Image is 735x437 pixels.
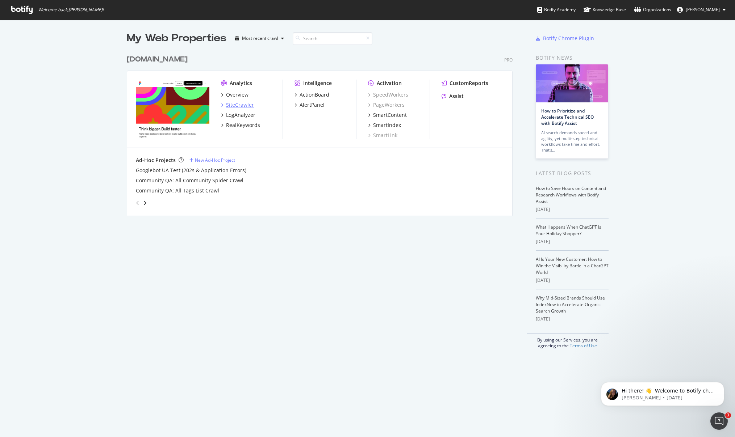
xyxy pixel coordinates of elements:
[136,157,176,164] div: Ad-Hoc Projects
[450,80,488,87] div: CustomReports
[368,132,397,139] a: SmartLink
[541,108,594,126] a: How to Prioritize and Accelerate Technical SEO with Botify Assist
[226,91,249,98] div: Overview
[686,7,720,13] span: Melissa Won
[136,187,219,194] a: Community QA: All Tags List Crawl
[195,157,235,163] div: New Ad-Hoc Project
[536,238,609,245] div: [DATE]
[127,54,191,65] a: [DOMAIN_NAME]
[536,169,609,177] div: Latest Blog Posts
[377,80,402,87] div: Activation
[536,35,594,42] a: Botify Chrome Plugin
[136,167,246,174] a: Googlebot UA Test (202s & Application Errors)
[536,224,601,237] a: What Happens When ChatGPT Is Your Holiday Shopper?
[442,93,464,100] a: Assist
[373,122,401,129] div: SmartIndex
[543,35,594,42] div: Botify Chrome Plugin
[295,91,329,98] a: ActionBoard
[38,7,104,13] span: Welcome back, [PERSON_NAME] !
[590,367,735,417] iframe: Intercom notifications message
[541,130,603,153] div: AI search demands speed and agility, yet multi-step technical workflows take time and effort. Tha...
[368,101,405,109] a: PageWorkers
[127,31,226,46] div: My Web Properties
[536,185,606,204] a: How to Save Hours on Content and Research Workflows with Botify Assist
[504,57,513,63] div: Pro
[536,206,609,213] div: [DATE]
[226,122,260,129] div: RealKeywords
[368,111,407,119] a: SmartContent
[142,199,147,207] div: angle-right
[221,111,255,119] a: LogAnalyzer
[536,277,609,284] div: [DATE]
[536,316,609,322] div: [DATE]
[536,256,609,275] a: AI Is Your New Customer: How to Win the Visibility Battle in a ChatGPT World
[634,6,671,13] div: Organizations
[527,333,609,349] div: By using our Services, you are agreeing to the
[449,93,464,100] div: Assist
[221,122,260,129] a: RealKeywords
[226,101,254,109] div: SiteCrawler
[221,101,254,109] a: SiteCrawler
[300,91,329,98] div: ActionBoard
[710,412,728,430] iframe: Intercom live chat
[373,111,407,119] div: SmartContent
[537,6,576,13] div: Botify Academy
[136,177,243,184] a: Community QA: All Community Spider Crawl
[226,111,255,119] div: LogAnalyzer
[303,80,332,87] div: Intelligence
[300,101,325,109] div: AlertPanel
[189,157,235,163] a: New Ad-Hoc Project
[536,54,609,62] div: Botify news
[442,80,488,87] a: CustomReports
[368,122,401,129] a: SmartIndex
[136,80,209,138] img: figma.com
[570,343,597,349] a: Terms of Use
[230,80,252,87] div: Analytics
[127,54,188,65] div: [DOMAIN_NAME]
[295,101,325,109] a: AlertPanel
[536,295,605,314] a: Why Mid-Sized Brands Should Use IndexNow to Accelerate Organic Search Growth
[242,36,278,41] div: Most recent crawl
[536,64,608,102] img: How to Prioritize and Accelerate Technical SEO with Botify Assist
[293,32,372,45] input: Search
[133,197,142,209] div: angle-left
[232,33,287,44] button: Most recent crawl
[671,4,731,16] button: [PERSON_NAME]
[584,6,626,13] div: Knowledge Base
[127,46,518,216] div: grid
[221,91,249,98] a: Overview
[368,91,408,98] a: SpeedWorkers
[725,412,731,418] span: 1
